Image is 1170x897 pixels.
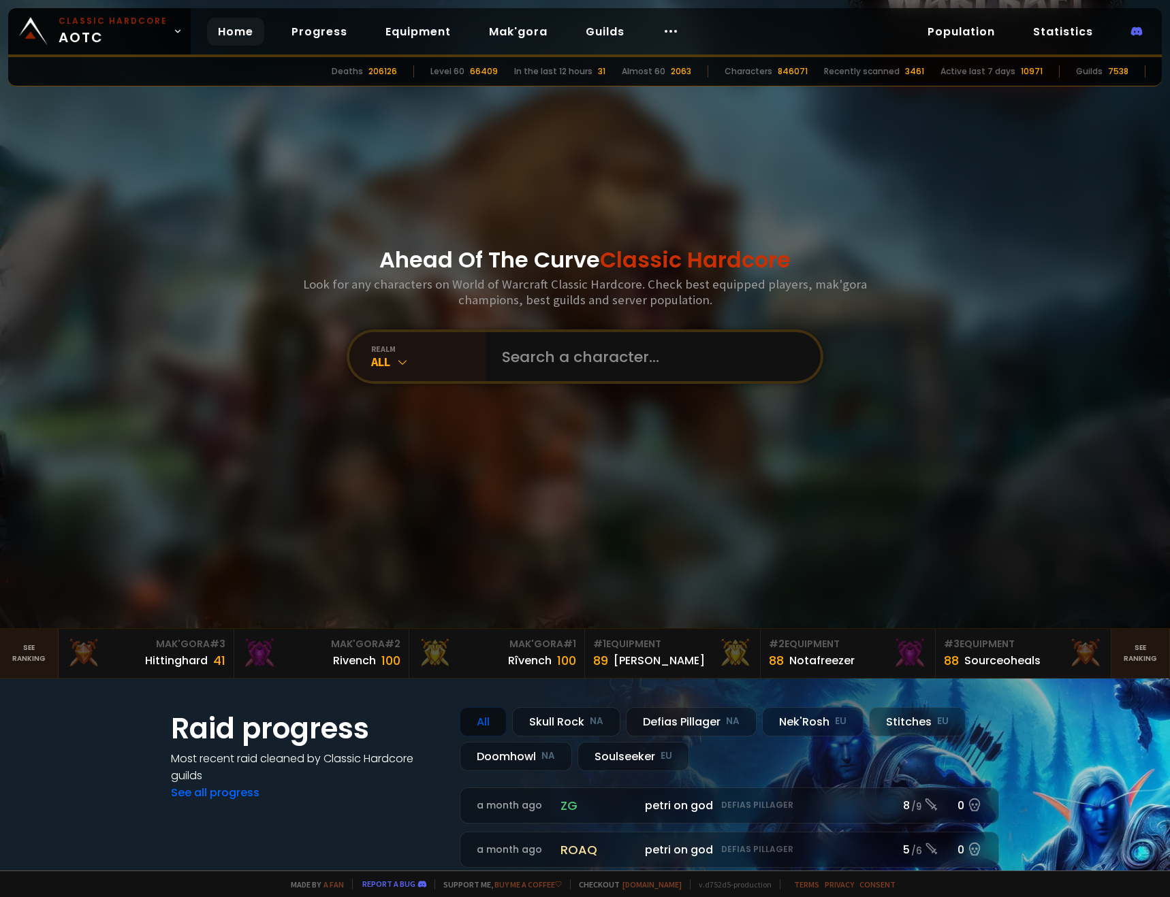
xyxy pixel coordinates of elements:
[514,65,592,78] div: In the last 12 hours
[622,65,665,78] div: Almost 60
[557,651,576,670] div: 100
[1108,65,1128,78] div: 7538
[725,65,772,78] div: Characters
[494,332,804,381] input: Search a character...
[944,637,1103,651] div: Equipment
[671,65,691,78] div: 2063
[242,637,401,651] div: Mak'Gora
[59,15,168,48] span: AOTC
[598,65,605,78] div: 31
[409,629,585,678] a: Mak'Gora#1Rîvench100
[67,637,225,651] div: Mak'Gora
[470,65,498,78] div: 66409
[944,637,960,651] span: # 3
[626,707,757,736] div: Defias Pillager
[917,18,1006,46] a: Population
[761,629,936,678] a: #2Equipment88Notafreezer
[585,629,761,678] a: #1Equipment89[PERSON_NAME]
[835,715,847,728] small: EU
[590,715,603,728] small: NA
[375,18,462,46] a: Equipment
[430,65,464,78] div: Level 60
[661,749,672,763] small: EU
[333,652,376,669] div: Rivench
[1111,629,1170,678] a: Seeranking
[371,344,486,354] div: realm
[323,879,344,890] a: a fan
[1076,65,1103,78] div: Guilds
[593,637,752,651] div: Equipment
[614,652,705,669] div: [PERSON_NAME]
[434,879,562,890] span: Support me,
[281,18,358,46] a: Progress
[794,879,819,890] a: Terms
[593,651,608,670] div: 89
[385,637,400,651] span: # 2
[690,879,772,890] span: v. d752d5 - production
[570,879,682,890] span: Checkout
[460,787,999,823] a: a month agozgpetri on godDefias Pillager8 /90
[824,65,900,78] div: Recently scanned
[512,707,620,736] div: Skull Rock
[234,629,410,678] a: Mak'Gora#2Rivench100
[905,65,924,78] div: 3461
[207,18,264,46] a: Home
[1022,18,1104,46] a: Statistics
[1021,65,1043,78] div: 10971
[213,651,225,670] div: 41
[964,652,1041,669] div: Sourceoheals
[869,707,966,736] div: Stitches
[478,18,558,46] a: Mak'gora
[59,629,234,678] a: Mak'Gora#3Hittinghard41
[769,637,928,651] div: Equipment
[283,879,344,890] span: Made by
[368,65,397,78] div: 206126
[460,742,572,771] div: Doomhowl
[460,832,999,868] a: a month agoroaqpetri on godDefias Pillager5 /60
[381,651,400,670] div: 100
[600,244,791,275] span: Classic Hardcore
[371,354,486,370] div: All
[726,715,740,728] small: NA
[59,15,168,27] small: Classic Hardcore
[936,629,1111,678] a: #3Equipment88Sourceoheals
[494,879,562,890] a: Buy me a coffee
[379,244,791,276] h1: Ahead Of The Curve
[622,879,682,890] a: [DOMAIN_NAME]
[937,715,949,728] small: EU
[563,637,576,651] span: # 1
[171,707,443,750] h1: Raid progress
[789,652,855,669] div: Notafreezer
[825,879,854,890] a: Privacy
[859,879,896,890] a: Consent
[940,65,1015,78] div: Active last 7 days
[593,637,606,651] span: # 1
[171,750,443,784] h4: Most recent raid cleaned by Classic Hardcore guilds
[541,749,555,763] small: NA
[944,651,959,670] div: 88
[508,652,552,669] div: Rîvench
[145,652,208,669] div: Hittinghard
[8,8,191,54] a: Classic HardcoreAOTC
[362,879,415,889] a: Report a bug
[210,637,225,651] span: # 3
[778,65,808,78] div: 846071
[298,276,872,308] h3: Look for any characters on World of Warcraft Classic Hardcore. Check best equipped players, mak'g...
[762,707,864,736] div: Nek'Rosh
[460,707,507,736] div: All
[769,637,785,651] span: # 2
[417,637,576,651] div: Mak'Gora
[171,785,259,800] a: See all progress
[332,65,363,78] div: Deaths
[769,651,784,670] div: 88
[578,742,689,771] div: Soulseeker
[575,18,635,46] a: Guilds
